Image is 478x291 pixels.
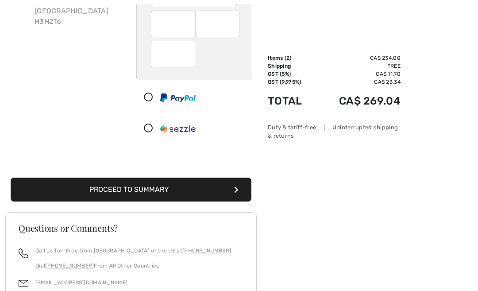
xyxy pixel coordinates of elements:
[268,62,315,70] td: Shipping
[45,263,94,269] a: [PHONE_NUMBER]
[35,280,127,286] a: [EMAIL_ADDRESS][DOMAIN_NAME]
[286,55,289,61] span: 2
[35,247,231,255] p: Call us Toll-Free from [GEOGRAPHIC_DATA] or the US at
[202,14,234,35] iframe: Secure Credit Card Frame - Expiration Year
[315,86,401,116] td: CA$ 269.04
[268,54,315,62] td: Items ( )
[35,262,231,270] p: Dial From All Other Countries
[160,125,196,134] img: Sezzle
[19,279,28,289] img: email
[19,224,243,233] h3: Questions or Comments?
[160,94,196,102] img: PayPal
[268,70,315,78] td: GST (5%)
[315,62,401,70] td: Free
[315,78,401,86] td: CA$ 23.34
[182,248,231,254] a: [PHONE_NUMBER]
[268,86,315,116] td: Total
[11,178,251,202] button: Proceed to Summary
[268,123,401,140] div: Duty & tariff-free | Uninterrupted shipping & returns
[315,54,401,62] td: CA$ 234.00
[268,78,315,86] td: QST (9.975%)
[158,14,189,35] iframe: Secure Credit Card Frame - Expiration Month
[315,70,401,78] td: CA$ 11.70
[19,249,28,259] img: call
[158,44,189,65] iframe: Secure Credit Card Frame - CVV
